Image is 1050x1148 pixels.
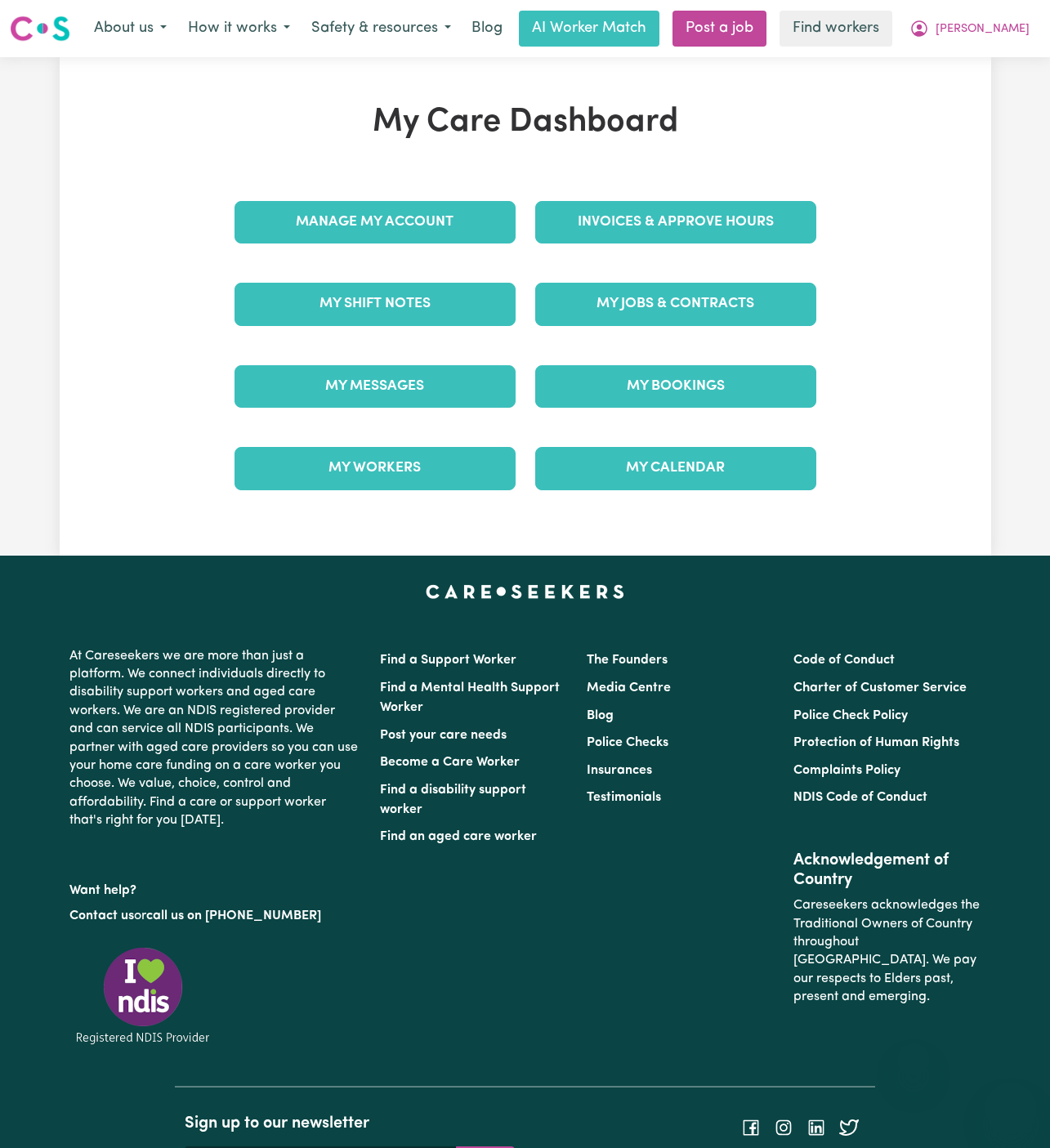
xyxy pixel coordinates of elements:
iframe: Button to launch messaging window [985,1083,1037,1135]
a: Follow Careseekers on LinkedIn [806,1121,826,1134]
button: How it works [177,11,301,46]
a: My Workers [235,447,516,489]
a: Find workers [780,11,892,47]
a: Careseekers home page [426,585,624,598]
a: NDIS Code of Conduct [793,791,927,804]
a: Find a Mental Health Support Worker [380,681,560,714]
iframe: Close message [897,1043,930,1076]
a: call us on [PHONE_NUMBER] [146,909,321,922]
a: Media Centre [587,681,671,695]
p: At Careseekers we are more than just a platform. We connect individuals directly to disability su... [69,641,360,837]
h2: Acknowledgement of Country [793,851,981,890]
button: Safety & resources [301,11,462,46]
a: Protection of Human Rights [793,736,959,749]
a: The Founders [587,654,668,667]
a: Follow Careseekers on Instagram [774,1121,793,1134]
button: My Account [899,11,1040,46]
a: Find an aged care worker [380,830,537,843]
a: Post your care needs [380,729,507,742]
p: Careseekers acknowledges the Traditional Owners of Country throughout [GEOGRAPHIC_DATA]. We pay o... [793,890,981,1012]
a: Manage My Account [235,201,516,243]
a: Post a job [672,11,766,47]
a: Police Checks [587,736,668,749]
a: Blog [462,11,512,47]
a: Find a disability support worker [380,784,526,816]
a: Careseekers logo [10,10,70,47]
img: Registered NDIS provider [69,945,217,1047]
a: Invoices & Approve Hours [535,201,816,243]
a: Charter of Customer Service [793,681,967,695]
h2: Sign up to our newsletter [185,1114,515,1133]
button: About us [83,11,177,46]
a: Testimonials [587,791,661,804]
p: Want help? [69,875,360,900]
a: Follow Careseekers on Facebook [741,1121,761,1134]
a: Insurances [587,764,652,777]
p: or [69,900,360,931]
img: Careseekers logo [10,14,70,43]
a: My Jobs & Contracts [535,283,816,325]
a: Police Check Policy [793,709,908,722]
a: AI Worker Match [519,11,659,47]
a: Contact us [69,909,134,922]
a: Code of Conduct [793,654,895,667]
a: Follow Careseekers on Twitter [839,1121,859,1134]
a: My Shift Notes [235,283,516,325]
a: Find a Support Worker [380,654,516,667]
a: Blog [587,709,614,722]
a: Complaints Policy [793,764,900,777]
a: Become a Care Worker [380,756,520,769]
a: My Bookings [535,365,816,408]
a: My Calendar [535,447,816,489]
h1: My Care Dashboard [225,103,826,142]
a: My Messages [235,365,516,408]
span: [PERSON_NAME] [936,20,1030,38]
